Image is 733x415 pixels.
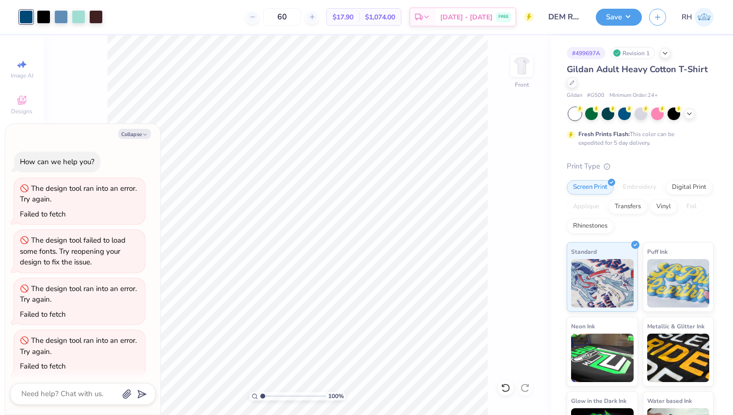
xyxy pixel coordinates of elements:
[567,219,614,233] div: Rhinestones
[440,12,493,22] span: [DATE] - [DATE]
[263,8,301,26] input: – –
[498,14,509,20] span: FREE
[11,72,33,79] span: Image AI
[650,200,677,214] div: Vinyl
[609,92,658,100] span: Minimum Order: 24 +
[512,56,531,76] img: Front
[567,92,582,100] span: Gildan
[20,309,66,319] div: Failed to fetch
[571,321,595,331] span: Neon Ink
[647,334,710,382] img: Metallic & Glitter Ink
[647,396,692,406] span: Water based Ink
[571,396,626,406] span: Glow in the Dark Ink
[567,161,714,172] div: Print Type
[567,47,606,59] div: # 499697A
[647,246,668,257] span: Puff Ink
[11,108,32,115] span: Designs
[365,12,395,22] span: $1,074.00
[20,157,95,167] div: How can we help you?
[682,12,692,23] span: RH
[578,130,698,147] div: This color can be expedited for 5 day delivery.
[333,12,353,22] span: $17.90
[596,9,642,26] button: Save
[20,284,137,305] div: The design tool ran into an error. Try again.
[571,246,597,257] span: Standard
[647,321,704,331] span: Metallic & Glitter Ink
[571,259,634,307] img: Standard
[567,180,614,195] div: Screen Print
[567,63,708,75] span: Gildan Adult Heavy Cotton T-Shirt
[328,392,344,400] span: 100 %
[20,235,126,267] div: The design tool failed to load some fonts. Try reopening your design to fix the issue.
[118,129,151,139] button: Collapse
[682,8,714,27] a: RH
[578,130,630,138] strong: Fresh Prints Flash:
[608,200,647,214] div: Transfers
[515,80,529,89] div: Front
[20,336,137,356] div: The design tool ran into an error. Try again.
[695,8,714,27] img: Ryen Heigley
[587,92,605,100] span: # G500
[20,184,137,204] div: The design tool ran into an error. Try again.
[541,7,589,27] input: Untitled Design
[571,334,634,382] img: Neon Ink
[567,200,606,214] div: Applique
[647,259,710,307] img: Puff Ink
[617,180,663,195] div: Embroidery
[666,180,713,195] div: Digital Print
[680,200,703,214] div: Foil
[610,47,655,59] div: Revision 1
[20,361,66,371] div: Failed to fetch
[20,209,66,219] div: Failed to fetch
